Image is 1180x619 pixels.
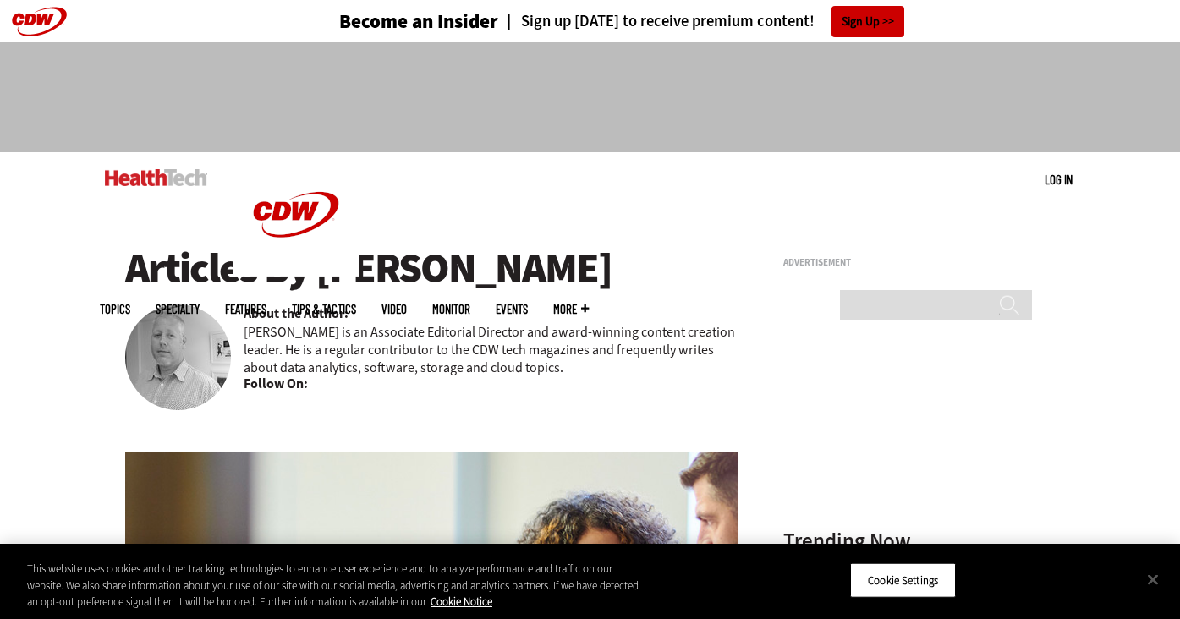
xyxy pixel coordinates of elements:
[496,303,528,315] a: Events
[498,14,815,30] a: Sign up [DATE] to receive premium content!
[244,323,739,376] p: [PERSON_NAME] is an Associate Editorial Director and award-winning content creation leader. He is...
[283,59,898,135] iframe: advertisement
[156,303,200,315] span: Specialty
[831,6,904,37] a: Sign Up
[783,530,1037,551] h3: Trending Now
[783,274,1037,485] iframe: advertisement
[244,375,308,393] b: Follow On:
[105,169,207,186] img: Home
[553,303,589,315] span: More
[100,303,130,315] span: Topics
[1134,561,1172,598] button: Close
[233,264,359,282] a: CDW
[125,304,231,410] img: Matt McLaughlin
[1045,172,1073,187] a: Log in
[850,562,956,598] button: Cookie Settings
[339,12,498,31] h3: Become an Insider
[431,594,492,609] a: More information about your privacy
[225,303,266,315] a: Features
[1045,171,1073,189] div: User menu
[27,561,649,611] div: This website uses cookies and other tracking technologies to enhance user experience and to analy...
[276,12,498,31] a: Become an Insider
[381,303,407,315] a: Video
[432,303,470,315] a: MonITor
[292,303,356,315] a: Tips & Tactics
[233,152,359,277] img: Home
